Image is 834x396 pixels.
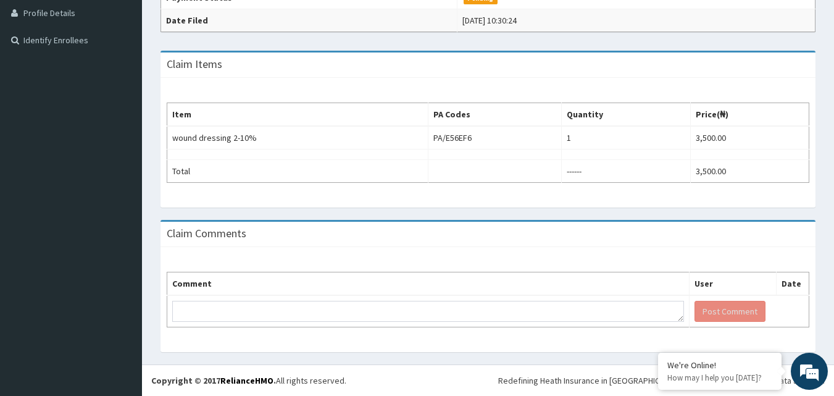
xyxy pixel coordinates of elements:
td: 1 [562,126,691,150]
th: Price(₦) [690,103,809,127]
td: wound dressing 2-10% [167,126,428,150]
strong: Copyright © 2017 . [151,375,276,386]
th: PA Codes [428,103,562,127]
th: Item [167,103,428,127]
p: How may I help you today? [667,373,772,383]
td: PA/E56EF6 [428,126,562,150]
h3: Claim Items [167,59,222,70]
div: [DATE] 10:30:24 [462,14,517,27]
div: Redefining Heath Insurance in [GEOGRAPHIC_DATA] using Telemedicine and Data Science! [498,374,825,387]
td: 3,500.00 [690,126,809,150]
th: Comment [167,272,690,296]
footer: All rights reserved. [142,364,834,396]
th: Date Filed [161,9,457,32]
a: RelianceHMO [220,375,273,386]
th: Quantity [562,103,691,127]
td: Total [167,160,428,183]
h3: Claim Comments [167,228,246,239]
th: User [690,272,777,296]
button: Post Comment [694,301,765,322]
td: 3,500.00 [690,160,809,183]
th: Date [777,272,809,296]
td: ------ [562,160,691,183]
div: We're Online! [667,360,772,371]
